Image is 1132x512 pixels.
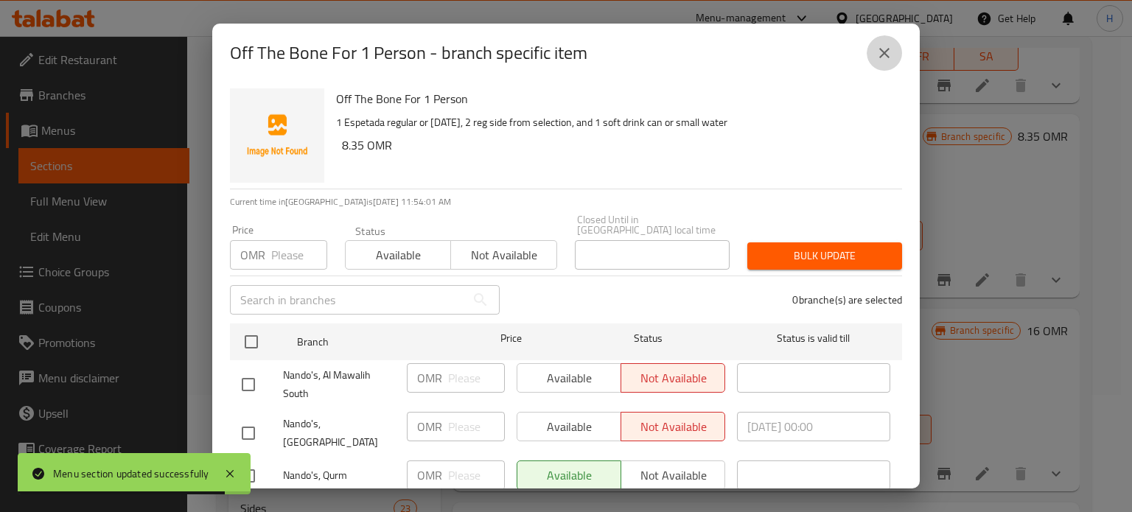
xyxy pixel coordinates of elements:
[283,466,395,485] span: Nando's, Qurm
[448,460,505,490] input: Please enter price
[759,247,890,265] span: Bulk update
[737,329,890,348] span: Status is valid till
[572,329,725,348] span: Status
[462,329,560,348] span: Price
[271,240,327,270] input: Please enter price
[448,363,505,393] input: Please enter price
[230,88,324,183] img: Off The Bone For 1 Person
[230,195,902,208] p: Current time in [GEOGRAPHIC_DATA] is [DATE] 11:54:01 AM
[747,242,902,270] button: Bulk update
[342,135,890,155] h6: 8.35 OMR
[336,88,890,109] h6: Off The Bone For 1 Person
[417,369,442,387] p: OMR
[53,466,209,482] div: Menu section updated successfully
[297,333,450,351] span: Branch
[792,292,902,307] p: 0 branche(s) are selected
[457,245,551,266] span: Not available
[417,418,442,435] p: OMR
[450,240,556,270] button: Not available
[230,41,587,65] h2: Off The Bone For 1 Person - branch specific item
[867,35,902,71] button: close
[417,466,442,484] p: OMR
[283,415,395,452] span: Nando's, [GEOGRAPHIC_DATA]
[345,240,451,270] button: Available
[230,285,466,315] input: Search in branches
[352,245,445,266] span: Available
[336,113,890,132] p: 1 Espetada regular or [DATE], 2 reg side from selection, and 1 soft drink can or small water
[448,412,505,441] input: Please enter price
[240,246,265,264] p: OMR
[283,366,395,403] span: Nando's, Al Mawalih South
